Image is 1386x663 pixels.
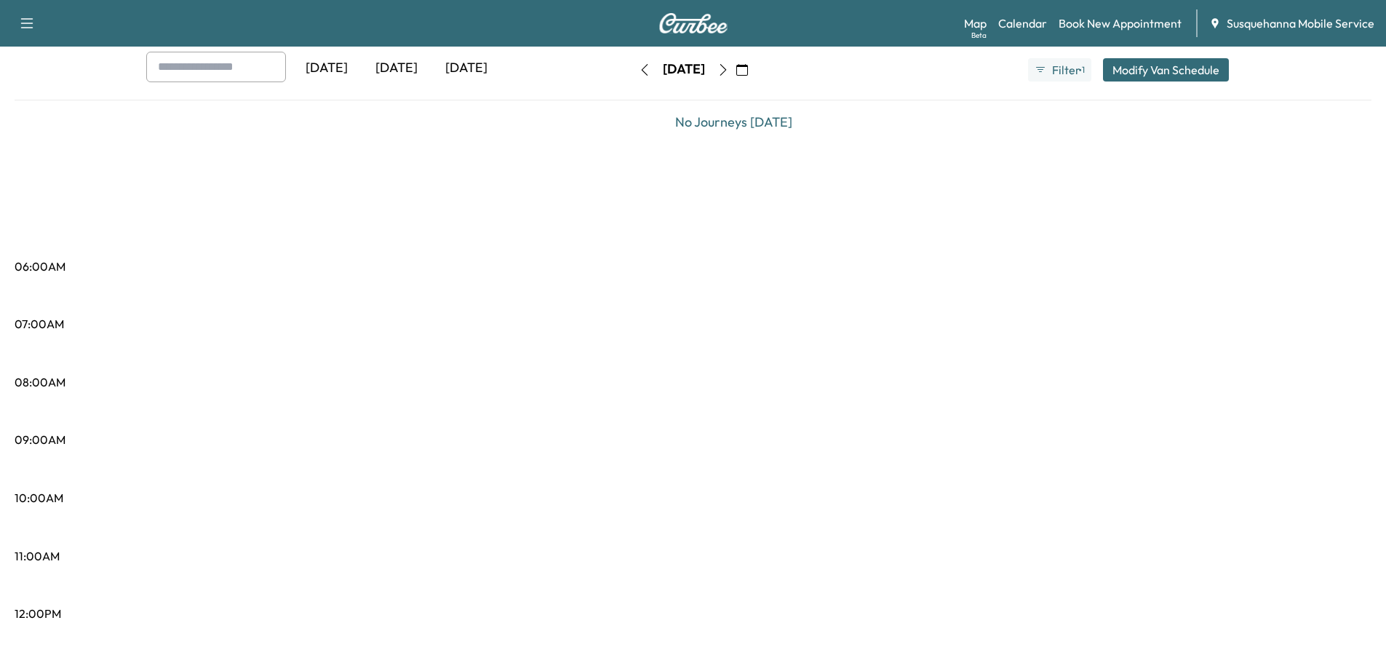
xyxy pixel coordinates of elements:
button: Filter●1 [1028,58,1091,82]
a: Book New Appointment [1059,15,1182,32]
span: Susquehanna Mobile Service [1227,15,1374,32]
div: [DATE] [362,52,431,85]
p: 11:00AM [15,547,60,565]
p: 07:00AM [15,315,64,333]
span: 1 [1082,64,1085,76]
div: [DATE] [663,60,705,79]
span: ● [1078,66,1081,74]
p: 06:00AM [15,258,65,275]
p: 10:00AM [15,489,63,507]
span: Filter [1052,61,1078,79]
p: 09:00AM [15,431,65,448]
div: [DATE] [292,52,362,85]
a: MapBeta [964,15,987,32]
p: 12:00PM [15,605,61,622]
button: Modify Van Schedule [1103,58,1229,82]
img: Curbee Logo [658,13,728,33]
p: 08:00AM [15,373,65,391]
div: Beta [971,30,987,41]
div: [DATE] [431,52,501,85]
a: Calendar [998,15,1047,32]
